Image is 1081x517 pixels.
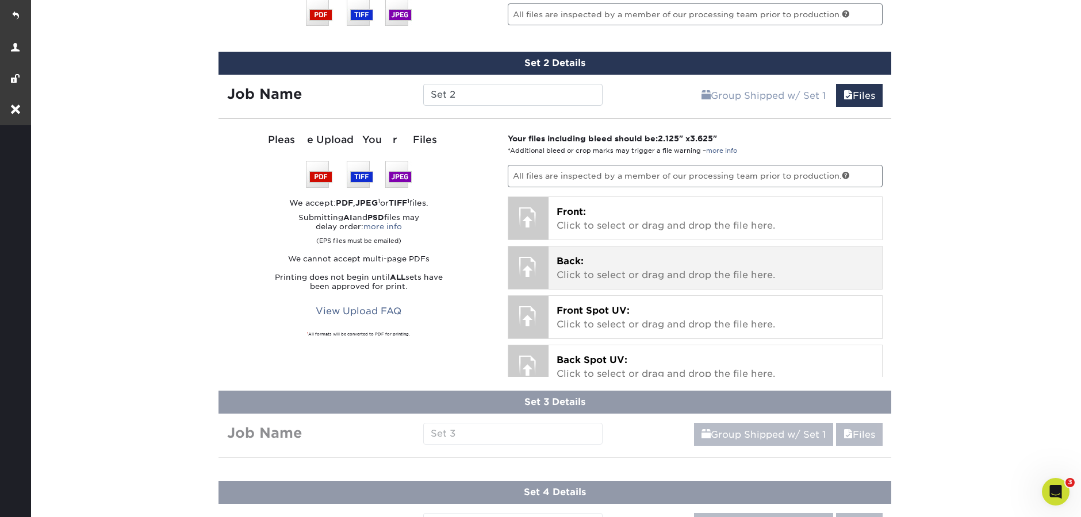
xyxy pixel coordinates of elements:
[227,197,490,209] div: We accept: , or files.
[557,256,584,267] span: Back:
[423,84,602,106] input: Enter a job name
[227,273,490,291] p: Printing does not begin until sets have been approved for print.
[308,300,409,322] a: View Upload FAQ
[343,213,352,222] strong: AI
[690,134,713,143] span: 3.625
[306,161,412,188] img: We accept: PSD, TIFF, or JPEG (JPG)
[694,423,833,446] a: Group Shipped w/ Set 1
[367,213,384,222] strong: PSD
[836,84,883,107] a: Files
[508,3,883,25] p: All files are inspected by a member of our processing team prior to production.
[3,482,98,513] iframe: Google Customer Reviews
[701,429,711,440] span: shipping
[355,198,378,207] strong: JPEG
[227,133,490,148] div: Please Upload Your Files
[1042,478,1069,506] iframe: Intercom live chat
[557,254,875,282] p: Click to select or drag and drop the file here.
[557,354,627,365] span: Back Spot UV:
[336,198,353,207] strong: PDF
[557,353,875,381] p: Click to select or drag and drop the file here.
[844,90,853,101] span: files
[227,213,490,245] p: Submitting and files may delay order:
[508,134,717,143] strong: Your files including bleed should be: " x "
[694,84,833,107] a: Group Shipped w/ Set 1
[508,165,883,187] p: All files are inspected by a member of our processing team prior to production.
[836,423,883,446] a: Files
[658,134,679,143] span: 2.125
[701,90,711,101] span: shipping
[557,305,630,316] span: Front Spot UV:
[390,273,405,281] strong: ALL
[1065,478,1075,487] span: 3
[363,222,402,231] a: more info
[557,206,586,217] span: Front:
[227,86,302,102] strong: Job Name
[706,147,737,155] a: more info
[307,331,308,335] sup: 1
[844,429,853,440] span: files
[557,205,875,233] p: Click to select or drag and drop the file here.
[316,232,401,245] small: (EPS files must be emailed)
[227,331,490,337] div: All formats will be converted to PDF for printing.
[227,254,490,264] p: We cannot accept multi-page PDFs
[557,304,875,331] p: Click to select or drag and drop the file here.
[389,198,407,207] strong: TIFF
[508,147,737,155] small: *Additional bleed or crop marks may trigger a file warning –
[378,197,380,204] sup: 1
[407,197,409,204] sup: 1
[218,52,891,75] div: Set 2 Details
